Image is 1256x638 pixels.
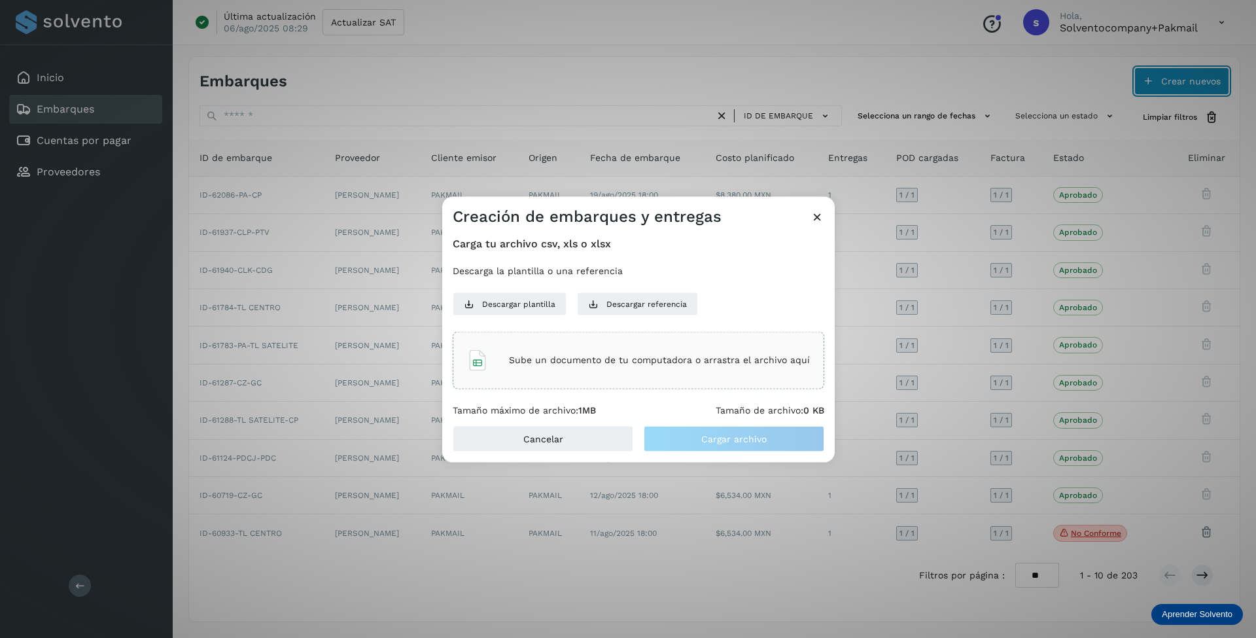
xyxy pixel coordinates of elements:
[523,434,563,444] span: Cancelar
[453,237,824,249] h4: Carga tu archivo csv, xls o xlsx
[453,404,596,416] p: Tamaño máximo de archivo:
[509,355,810,366] p: Sube un documento de tu computadora o arrastra el archivo aquí
[701,434,767,444] span: Cargar archivo
[453,265,824,276] p: Descarga la plantilla o una referencia
[716,404,824,416] p: Tamaño de archivo:
[577,292,698,315] button: Descargar referencia
[482,298,555,310] span: Descargar plantilla
[1151,604,1243,625] div: Aprender Solvento
[578,404,596,415] b: 1MB
[1162,609,1232,620] p: Aprender Solvento
[606,298,687,310] span: Descargar referencia
[803,404,824,415] b: 0 KB
[453,207,722,226] h3: Creación de embarques y entregas
[644,426,824,452] button: Cargar archivo
[453,426,633,452] button: Cancelar
[453,292,567,315] button: Descargar plantilla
